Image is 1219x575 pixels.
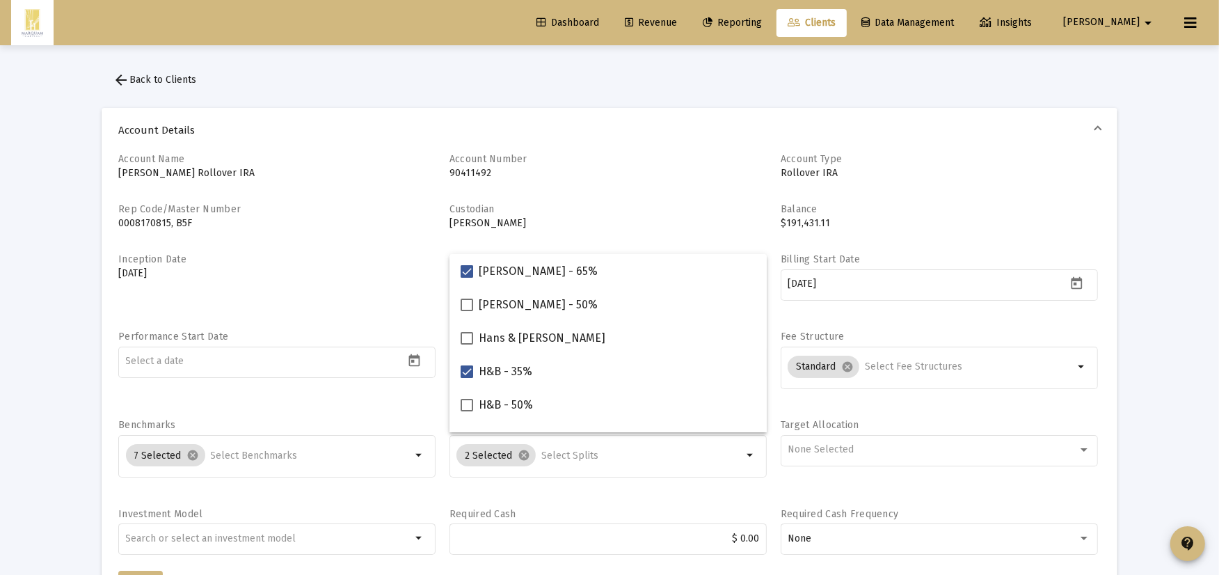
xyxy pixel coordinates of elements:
mat-icon: arrow_drop_down [1140,9,1156,37]
input: Select Splits [541,450,742,462]
p: 0008170815, B5F [118,216,436,230]
span: None [788,533,811,544]
p: $191,431.11 [781,216,1098,230]
mat-icon: arrow_drop_down [1074,359,1090,375]
span: [PERSON_NAME] [1063,17,1140,29]
span: Back to Clients [113,74,196,86]
span: Insights [980,17,1032,29]
input: Select Fee Structures [865,361,1074,372]
span: None Selected [788,443,854,455]
input: Select a date [126,356,405,367]
label: Required Cash Frequency [781,508,898,520]
button: Back to Clients [102,66,207,94]
input: undefined [126,533,412,544]
p: [DATE] [118,267,436,281]
label: Billing Start Date [781,253,860,265]
mat-icon: arrow_drop_down [742,447,759,464]
button: Open calendar [1067,273,1087,293]
mat-chip-list: Selection [126,441,412,469]
mat-icon: contact_support [1179,535,1196,552]
label: Target Allocation [781,419,859,431]
span: [PERSON_NAME] - 20% [479,430,598,447]
mat-icon: arrow_drop_down [411,530,428,546]
span: Revenue [625,17,677,29]
a: Data Management [850,9,965,37]
mat-chip-list: Selection [788,353,1074,381]
mat-chip: 2 Selected [456,444,536,466]
p: [PERSON_NAME] Rollover IRA [118,166,436,180]
p: Rollover IRA [781,166,1098,180]
label: Required Cash [449,508,516,520]
mat-icon: arrow_back [113,72,129,88]
label: Custodian [449,203,495,215]
a: Revenue [614,9,688,37]
input: Select Benchmarks [211,450,412,462]
span: Reporting [703,17,762,29]
p: [PERSON_NAME] [449,216,767,230]
mat-icon: cancel [518,449,530,462]
mat-icon: cancel [187,449,200,462]
a: Dashboard [525,9,610,37]
span: Dashboard [536,17,599,29]
label: Inception Date [118,253,186,265]
label: Balance [781,203,818,215]
span: [PERSON_NAME] - 65% [479,263,598,280]
label: Performance Start Date [118,331,228,342]
img: Dashboard [22,9,43,37]
mat-chip: Standard [788,356,859,378]
label: Fee Structure [781,331,845,342]
label: Account Type [781,153,842,165]
label: Rep Code/Master Number [118,203,241,215]
a: Reporting [692,9,773,37]
mat-icon: cancel [841,361,854,373]
p: 90411492 [449,166,767,180]
label: Account Name [118,153,184,165]
span: [PERSON_NAME] - 50% [479,297,598,313]
mat-chip-list: Selection [456,441,742,469]
span: Clients [788,17,836,29]
label: Investment Model [118,508,202,520]
a: Insights [969,9,1043,37]
span: H&B - 50% [479,397,533,413]
label: Account Number [449,153,527,165]
input: $2000.00 [456,533,759,544]
span: Hans & [PERSON_NAME] [479,330,605,347]
span: Data Management [861,17,954,29]
button: [PERSON_NAME] [1046,8,1173,36]
mat-icon: arrow_drop_down [411,447,428,464]
span: Account Details [118,123,1095,137]
label: Benchmarks [118,419,176,431]
label: Web Reports [449,253,511,265]
span: H&B - 35% [479,363,532,380]
button: Open calendar [404,350,424,370]
mat-expansion-panel-header: Account Details [102,108,1117,152]
input: Select a date [788,278,1067,290]
a: Clients [776,9,847,37]
mat-chip: 7 Selected [126,444,205,466]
